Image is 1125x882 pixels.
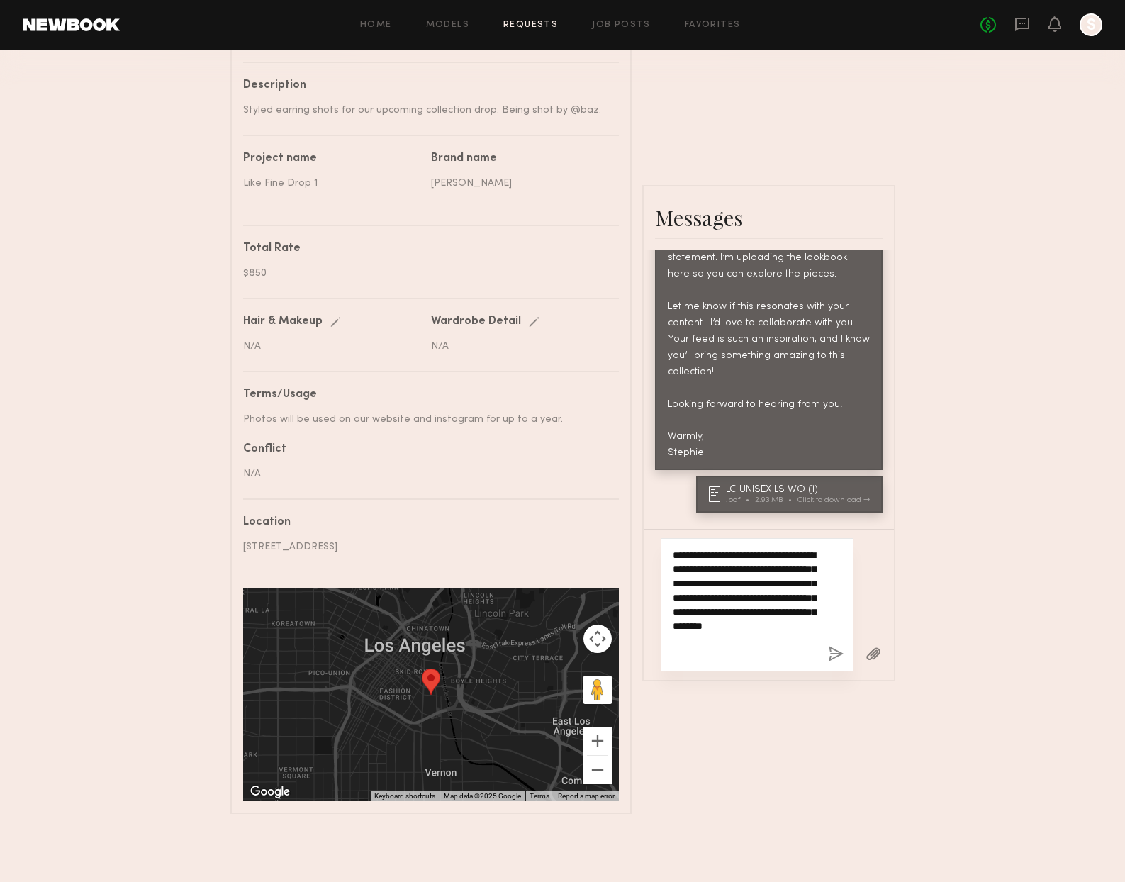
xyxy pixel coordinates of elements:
[243,316,323,328] div: Hair & Makeup
[431,316,521,328] div: Wardrobe Detail
[583,756,612,784] button: Zoom out
[243,153,420,164] div: Project name
[668,72,870,462] div: Hi [PERSON_NAME]! My name is [PERSON_NAME], and I’m the founder and designer behind [PERSON_NAME]...
[726,485,874,495] div: LC UNISEX LS WO (1)
[243,103,608,118] div: Styled earring shots for our upcoming collection drop. Being shot by @baz.
[243,80,608,91] div: Description
[558,792,615,800] a: Report a map error
[444,792,521,800] span: Map data ©2025 Google
[530,792,549,800] a: Terms
[243,243,608,255] div: Total Rate
[755,496,797,504] div: 2.93 MB
[685,21,741,30] a: Favorites
[503,21,558,30] a: Requests
[247,783,293,801] img: Google
[583,676,612,704] button: Drag Pegman onto the map to open Street View
[243,467,608,481] div: N/A
[243,540,608,554] div: [STREET_ADDRESS]
[243,412,608,427] div: Photos will be used on our website and instagram for up to a year.
[360,21,392,30] a: Home
[655,203,883,232] div: Messages
[243,389,608,401] div: Terms/Usage
[583,727,612,755] button: Zoom in
[243,517,608,528] div: Location
[243,176,420,191] div: Like Fine Drop 1
[247,783,293,801] a: Open this area in Google Maps (opens a new window)
[243,266,608,281] div: $850
[431,153,608,164] div: Brand name
[797,496,870,504] div: Click to download
[426,21,469,30] a: Models
[243,444,608,455] div: Conflict
[1080,13,1102,36] a: S
[583,625,612,653] button: Map camera controls
[592,21,651,30] a: Job Posts
[374,791,435,801] button: Keyboard shortcuts
[243,339,420,354] div: N/A
[726,496,755,504] div: .pdf
[709,485,874,504] a: LC UNISEX LS WO (1).pdf2.93 MBClick to download
[431,339,608,354] div: N/A
[431,176,608,191] div: [PERSON_NAME]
